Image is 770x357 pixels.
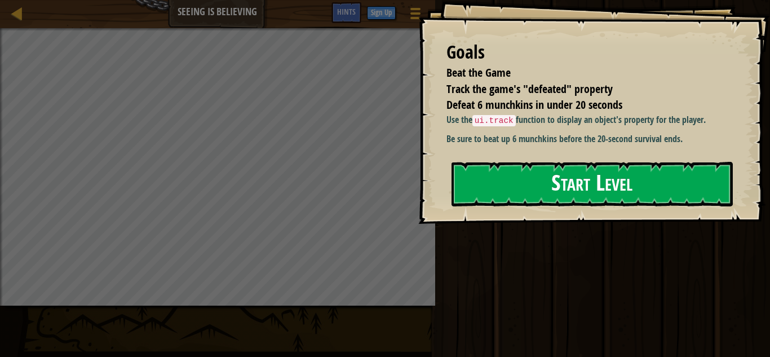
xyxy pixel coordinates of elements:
[401,2,430,29] button: Show game menu
[472,115,516,126] code: ui.track
[446,81,613,96] span: Track the game's "defeated" property
[446,113,731,127] p: Use the function to display an object's property for the player.
[446,133,731,146] p: Be sure to beat up 6 munchkins before the 20-second survival ends.
[446,39,731,65] div: Goals
[446,97,622,112] span: Defeat 6 munchkins in under 20 seconds
[432,97,728,113] li: Defeat 6 munchkins in under 20 seconds
[337,6,356,17] span: Hints
[367,6,396,20] button: Sign Up
[432,81,728,98] li: Track the game's "defeated" property
[446,65,511,80] span: Beat the Game
[452,162,733,206] button: Start Level
[432,65,728,81] li: Beat the Game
